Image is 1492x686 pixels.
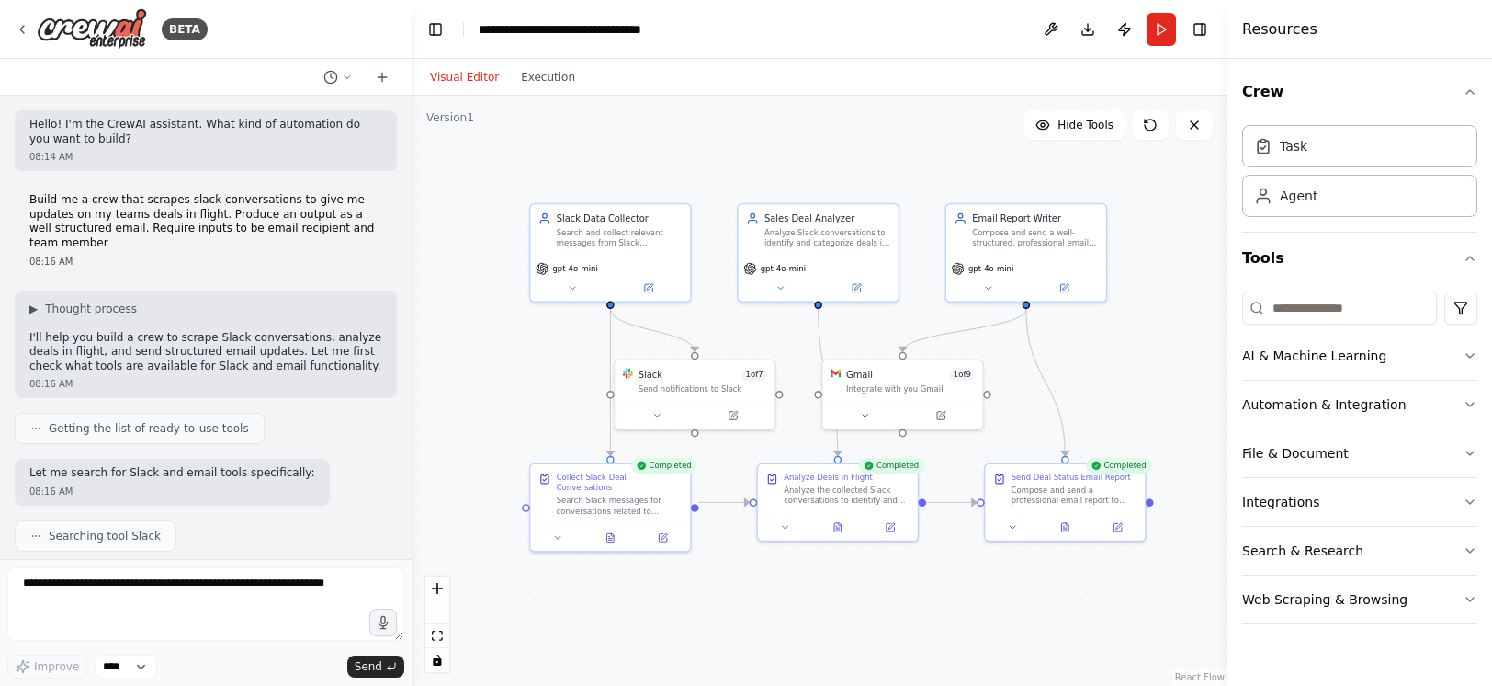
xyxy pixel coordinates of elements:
[529,463,692,553] div: CompletedCollect Slack Deal ConversationsSearch Slack messages for conversations related to {team...
[1020,309,1072,456] g: Edge from a8cf6c20-5294-4c10-8b22-aa5234aa8382 to a11f0d95-a9e6-4c4c-82a5-58bd4825d247
[756,463,919,543] div: CompletedAnalyze Deals in FlightAnalyze the collected Slack conversations to identify and categor...
[831,368,841,378] img: Gmail
[510,66,586,88] button: Execution
[846,368,873,381] div: Gmail
[49,421,249,436] span: Getting the list of ready-to-use tools
[972,228,1098,249] div: Compose and send a well-structured, professional email report to {email_recipient} summarizing {t...
[1012,486,1137,507] div: Compose and send a professional email report to {email_recipient} with the subject line "Deal Sta...
[1280,137,1307,155] div: Task
[812,309,844,456] g: Edge from f15f6cb9-484d-4350-93f5-4d51bac8e5a8 to a1ee32f7-f4aa-4b72-becb-83cac05e1629
[425,577,449,672] div: React Flow controls
[29,331,382,374] p: I'll help you build a crew to scrape Slack conversations, analyze deals in flight, and send struc...
[1012,473,1131,483] div: Send Deal Status Email Report
[557,228,683,249] div: Search and collect relevant messages from Slack conversations related to {team_member}'s deals an...
[29,466,315,481] p: Let me search for Slack and email tools specifically:
[1086,458,1152,474] div: Completed
[984,463,1147,543] div: CompletedSend Deal Status Email ReportCompose and send a professional email report to {email_reci...
[926,496,977,509] g: Edge from a1ee32f7-f4aa-4b72-becb-83cac05e1629 to a11f0d95-a9e6-4c4c-82a5-58bd4825d247
[347,656,404,678] button: Send
[45,302,137,316] span: Thought process
[896,309,1032,352] g: Edge from a8cf6c20-5294-4c10-8b22-aa5234aa8382 to cf744bb0-772d-4ef6-8383-09e8ce6e9852
[696,408,770,424] button: Open in side panel
[945,203,1108,303] div: Email Report WriterCompose and send a well-structured, professional email report to {email_recipi...
[34,659,79,674] span: Improve
[316,66,360,88] button: Switch to previous chat
[162,18,208,40] div: BETA
[737,203,899,303] div: Sales Deal AnalyzerAnalyze Slack conversations to identify and categorize deals in flight, extrac...
[423,17,448,42] button: Hide left sidebar
[552,264,597,274] span: gpt-4o-mini
[425,624,449,648] button: fit view
[784,486,910,507] div: Analyze the collected Slack conversations to identify and categorize {team_member}'s deals in fli...
[904,408,978,424] button: Open in side panel
[1037,520,1092,535] button: View output
[604,309,616,456] g: Edge from ff5087f1-e357-4d9c-affa-e9ea2a3185bc to 0fefb763-5d72-43be-ab2f-0c44d660669a
[761,264,806,274] span: gpt-4o-mini
[1057,118,1113,132] span: Hide Tools
[699,496,750,509] g: Edge from 0fefb763-5d72-43be-ab2f-0c44d660669a to a1ee32f7-f4aa-4b72-becb-83cac05e1629
[1242,118,1477,232] div: Crew
[29,150,382,164] div: 08:14 AM
[29,255,382,269] div: 08:16 AM
[29,193,382,250] p: Build me a crew that scrapes slack conversations to give me updates on my teams deals in flight. ...
[614,359,776,429] div: SlackSlack1of7Send notifications to Slack
[425,577,449,600] button: zoom in
[810,520,865,535] button: View output
[479,20,641,39] nav: breadcrumb
[819,280,893,296] button: Open in side panel
[1280,187,1317,205] div: Agent
[764,212,890,225] div: Sales Deal Analyzer
[425,648,449,672] button: toggle interactivity
[950,368,975,381] span: Number of enabled actions
[1242,576,1477,623] button: Web Scraping & Browsing
[369,609,397,636] button: Click to speak your automation idea
[640,530,685,545] button: Open in side panel
[7,655,87,679] button: Improve
[582,530,638,545] button: View output
[29,485,315,498] div: 08:16 AM
[529,203,692,303] div: Slack Data CollectorSearch and collect relevant messages from Slack conversations related to {tea...
[1242,527,1477,575] button: Search & Research
[1242,284,1477,639] div: Tools
[623,368,633,378] img: Slack
[557,212,683,225] div: Slack Data Collector
[1242,429,1477,477] button: File & Document
[639,368,662,381] div: Slack
[868,520,913,535] button: Open in side panel
[1242,233,1477,284] button: Tools
[1242,18,1317,40] h4: Resources
[1175,672,1225,682] a: React Flow attribution
[972,212,1098,225] div: Email Report Writer
[367,66,397,88] button: Start a new chat
[1242,66,1477,118] button: Crew
[741,368,766,381] span: Number of enabled actions
[784,473,873,483] div: Analyze Deals in Flight
[1024,110,1125,140] button: Hide Tools
[37,8,147,50] img: Logo
[604,309,701,352] g: Edge from ff5087f1-e357-4d9c-affa-e9ea2a3185bc to 0576e1cb-99d8-4c75-97ea-dc632f01dda2
[29,302,137,316] button: ▶Thought process
[821,359,984,429] div: GmailGmail1of9Integrate with you Gmail
[639,383,767,394] div: Send notifications to Slack
[29,377,382,391] div: 08:16 AM
[426,110,474,125] div: Version 1
[557,473,683,494] div: Collect Slack Deal Conversations
[612,280,685,296] button: Open in side panel
[968,264,1013,274] span: gpt-4o-mini
[858,458,924,474] div: Completed
[419,66,510,88] button: Visual Editor
[1187,17,1213,42] button: Hide right sidebar
[1242,381,1477,429] button: Automation & Integration
[1242,332,1477,380] button: AI & Machine Learning
[29,302,38,316] span: ▶
[355,659,382,674] span: Send
[425,600,449,624] button: zoom out
[1242,478,1477,526] button: Integrations
[29,118,382,146] p: Hello! I'm the CrewAI assistant. What kind of automation do you want to build?
[764,228,890,249] div: Analyze Slack conversations to identify and categorize deals in flight, extract key information a...
[557,496,683,517] div: Search Slack messages for conversations related to {team_member}'s deals and sales activities. Fo...
[1095,520,1140,535] button: Open in side panel
[631,458,697,474] div: Completed
[846,383,975,394] div: Integrate with you Gmail
[1027,280,1101,296] button: Open in side panel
